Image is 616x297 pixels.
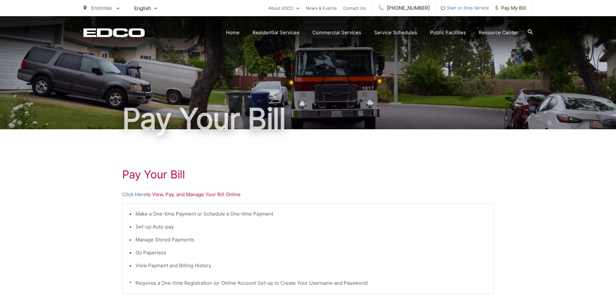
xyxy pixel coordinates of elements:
[122,168,494,181] h1: Pay Your Bill
[129,279,487,287] p: * Requires a One-time Registration (or Online Account Set-up to Create Your Username and Password)
[122,191,494,198] p: to View, Pay, and Manage Your Bill Online
[253,29,299,37] a: Residential Services
[91,5,112,11] span: Encinitas
[135,236,487,244] li: Manage Stored Payments
[268,4,299,12] a: About EDCO
[306,4,337,12] a: News & Events
[135,223,487,231] li: Set-up Auto-pay
[83,103,533,135] h1: Pay Your Bill
[343,4,366,12] a: Contact Us
[129,3,162,14] span: English
[135,249,487,257] li: Go Paperless
[479,29,518,37] a: Resource Center
[495,4,526,12] span: Pay My Bill
[430,29,466,37] a: Public Facilities
[135,210,487,218] li: Make a One-time Payment or Schedule a One-time Payment
[83,28,145,37] a: EDCD logo. Return to the homepage.
[374,29,417,37] a: Service Schedules
[135,262,487,270] li: View Payment and Billing History
[312,29,361,37] a: Commercial Services
[122,191,146,198] a: Click Here
[226,29,240,37] a: Home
